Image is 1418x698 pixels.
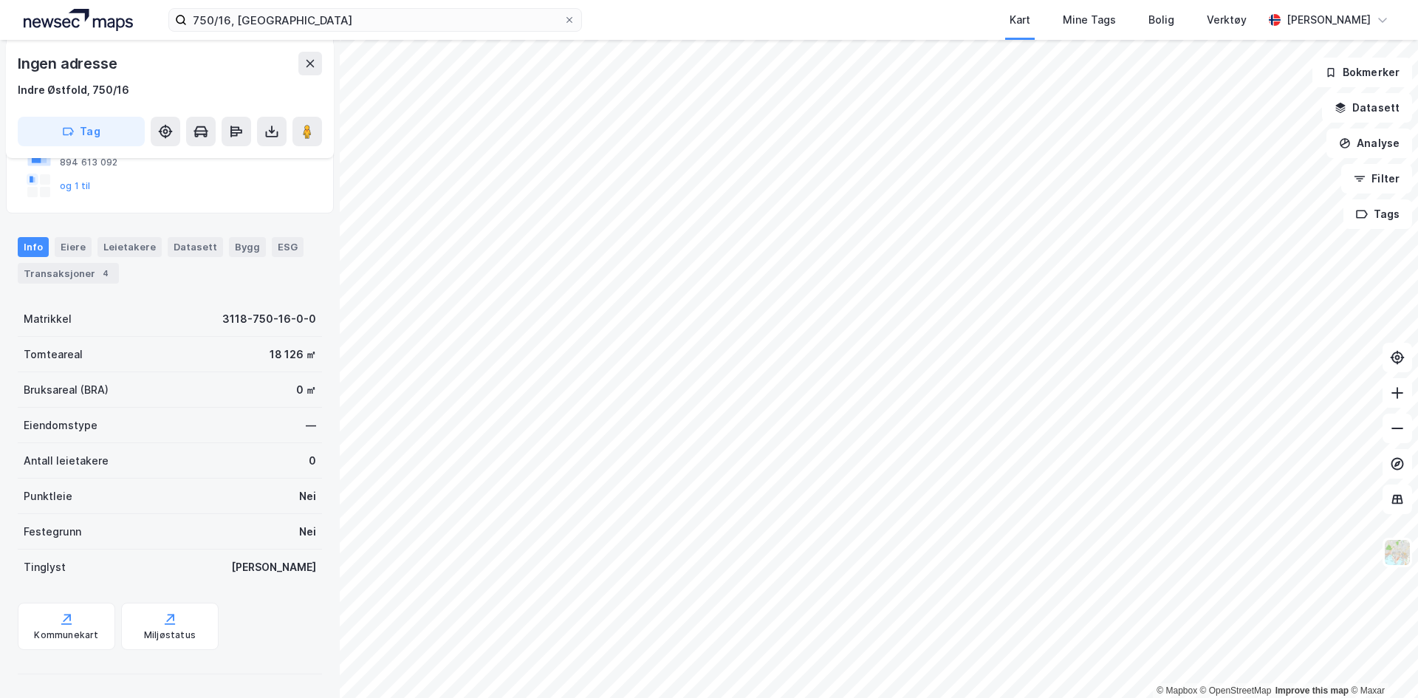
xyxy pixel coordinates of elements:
[229,237,266,256] div: Bygg
[1200,685,1272,696] a: OpenStreetMap
[18,52,120,75] div: Ingen adresse
[222,310,316,328] div: 3118-750-16-0-0
[270,346,316,363] div: 18 126 ㎡
[1344,627,1418,698] iframe: Chat Widget
[1343,199,1412,229] button: Tags
[306,417,316,434] div: —
[24,346,83,363] div: Tomteareal
[55,237,92,256] div: Eiere
[168,237,223,256] div: Datasett
[1341,164,1412,194] button: Filter
[1207,11,1247,29] div: Verktøy
[299,523,316,541] div: Nei
[1326,129,1412,158] button: Analyse
[24,487,72,505] div: Punktleie
[18,237,49,256] div: Info
[1312,58,1412,87] button: Bokmerker
[296,381,316,399] div: 0 ㎡
[187,9,564,31] input: Søk på adresse, matrikkel, gårdeiere, leietakere eller personer
[1010,11,1030,29] div: Kart
[1148,11,1174,29] div: Bolig
[24,452,109,470] div: Antall leietakere
[24,310,72,328] div: Matrikkel
[144,629,196,641] div: Miljøstatus
[24,9,133,31] img: logo.a4113a55bc3d86da70a041830d287a7e.svg
[299,487,316,505] div: Nei
[98,266,113,281] div: 4
[18,117,145,146] button: Tag
[34,629,98,641] div: Kommunekart
[1287,11,1371,29] div: [PERSON_NAME]
[1157,685,1197,696] a: Mapbox
[24,381,109,399] div: Bruksareal (BRA)
[18,81,129,99] div: Indre Østfold, 750/16
[309,452,316,470] div: 0
[272,237,304,256] div: ESG
[60,157,117,168] div: 894 613 092
[24,558,66,576] div: Tinglyst
[24,523,81,541] div: Festegrunn
[231,558,316,576] div: [PERSON_NAME]
[1344,627,1418,698] div: Kontrollprogram for chat
[97,237,162,256] div: Leietakere
[18,263,119,284] div: Transaksjoner
[24,417,97,434] div: Eiendomstype
[1322,93,1412,123] button: Datasett
[1383,538,1411,567] img: Z
[1275,685,1349,696] a: Improve this map
[1063,11,1116,29] div: Mine Tags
